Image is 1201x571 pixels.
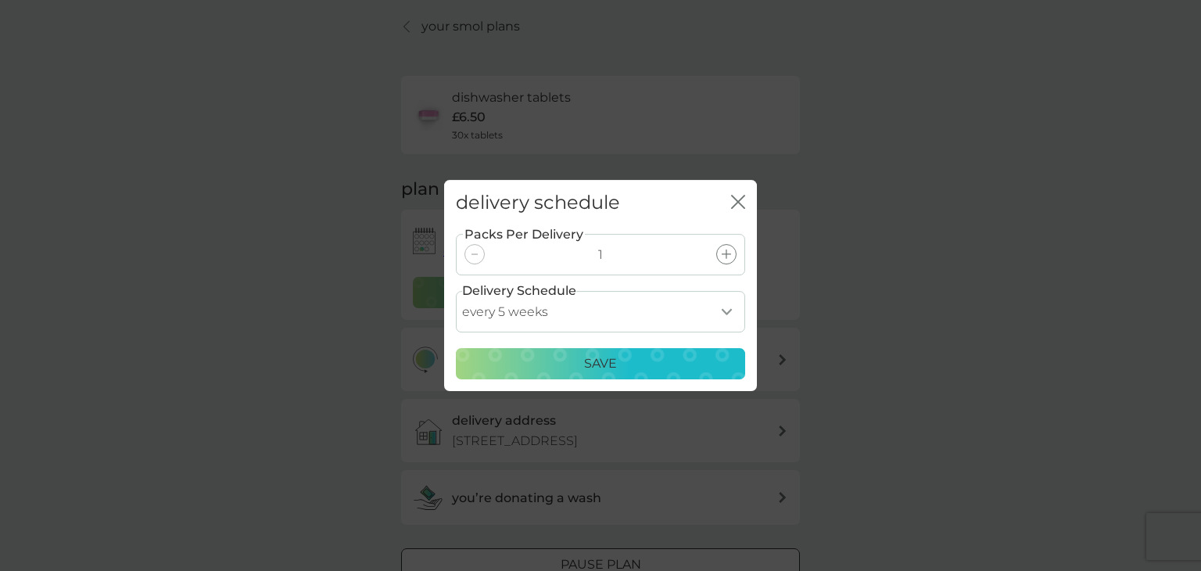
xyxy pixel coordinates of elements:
[456,348,745,379] button: Save
[463,224,585,245] label: Packs Per Delivery
[731,195,745,211] button: close
[598,245,603,265] p: 1
[456,192,620,214] h2: delivery schedule
[462,281,576,301] label: Delivery Schedule
[584,354,617,374] p: Save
